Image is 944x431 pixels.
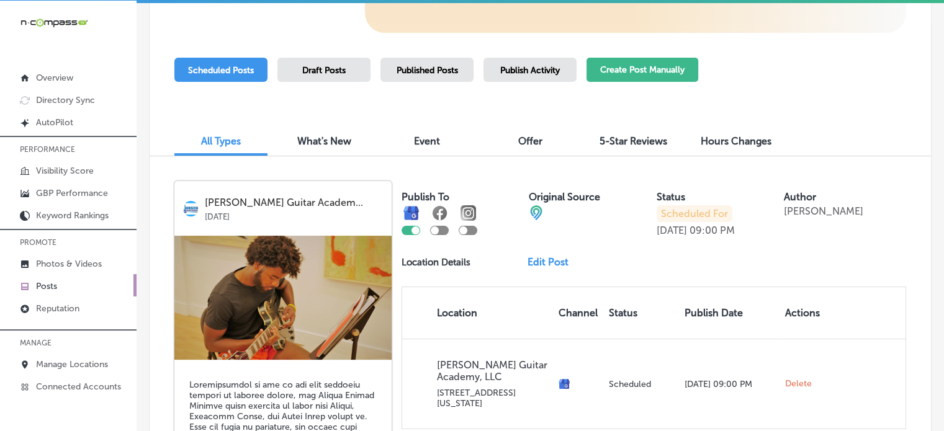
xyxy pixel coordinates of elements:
[36,381,121,392] p: Connected Accounts
[302,65,346,76] span: Draft Posts
[784,191,816,203] label: Author
[20,17,88,29] img: 660ab0bf-5cc7-4cb8-ba1c-48b5ae0f18e60NCTV_CLogo_TV_Black_-500x88.png
[690,224,735,236] p: 09:00 PM
[785,378,812,389] span: Delete
[174,236,392,360] img: 0325593e-0763-4012-ba44-5a9a23f6edcd2025-09-02_22-29-47.png
[529,205,544,220] img: cba84b02adce74ede1fb4a8549a95eca.png
[518,135,542,147] span: Offer
[437,359,549,383] p: [PERSON_NAME] Guitar Academy, LLC
[609,379,675,389] p: Scheduled
[500,65,560,76] span: Publish Activity
[657,205,732,222] p: Scheduled For
[36,166,94,176] p: Visibility Score
[554,287,604,339] th: Channel
[402,257,470,268] p: Location Details
[36,73,73,83] p: Overview
[529,191,600,203] label: Original Source
[36,303,79,314] p: Reputation
[402,191,449,203] label: Publish To
[402,287,554,339] th: Location
[188,65,254,76] span: Scheduled Posts
[297,135,351,147] span: What's New
[205,197,383,208] p: [PERSON_NAME] Guitar Academ...
[414,135,440,147] span: Event
[780,287,825,339] th: Actions
[36,95,95,105] p: Directory Sync
[600,135,667,147] span: 5-Star Reviews
[183,201,199,216] img: logo
[36,188,108,198] p: GBP Performance
[657,224,687,236] p: [DATE]
[36,117,73,128] p: AutoPilot
[685,379,775,389] p: [DATE] 09:00 PM
[205,208,383,221] p: [DATE]
[36,359,108,370] p: Manage Locations
[36,210,109,221] p: Keyword Rankings
[528,256,578,268] a: Edit Post
[587,58,698,82] button: Create Post Manually
[701,135,771,147] span: Hours Changes
[604,287,680,339] th: Status
[657,191,685,203] label: Status
[397,65,458,76] span: Published Posts
[36,259,102,269] p: Photos & Videos
[437,388,549,409] p: [STREET_ADDRESS][US_STATE]
[36,281,57,291] p: Posts
[784,205,863,217] p: [PERSON_NAME]
[201,135,241,147] span: All Types
[680,287,780,339] th: Publish Date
